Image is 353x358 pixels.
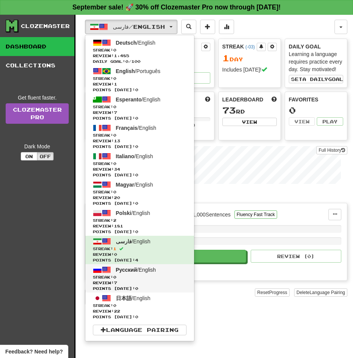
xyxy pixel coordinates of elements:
button: Seta dailygoal [289,75,343,83]
span: Streak: [93,246,187,252]
span: Review: 13 [93,138,187,144]
a: Language Pairing [93,325,187,335]
span: Daily Goal: / 100 [93,59,187,64]
div: 1,000 Sentences [193,211,231,218]
span: Open feedback widget [5,348,63,355]
span: Review: 181 [93,223,187,229]
span: Review: 1 [93,81,187,87]
a: Русский/EnglishStreak:0 Review:7Points [DATE]:0 [85,264,194,293]
span: 0 [113,48,116,52]
div: Daily Goal [289,43,343,50]
a: ClozemasterPro [6,103,69,124]
span: / English [116,210,150,216]
button: Fluency Fast Track [234,210,277,219]
span: This week in points, UTC [271,96,277,103]
span: Review: 1,485 [93,53,187,59]
span: Points [DATE]: 0 [93,229,187,235]
span: Italiano [116,153,134,159]
span: 2 [113,218,116,223]
span: / English [116,238,151,244]
span: Review: 22 [93,308,187,314]
span: / Português [116,68,160,74]
a: (-03) [245,44,255,50]
span: 0 [113,133,116,137]
button: On [21,152,37,160]
span: 0 [113,190,116,194]
span: / English [116,125,156,131]
span: Streak: [93,189,187,195]
span: 1 [113,246,116,251]
span: Points [DATE]: 0 [93,286,187,291]
div: Includes [DATE]! [222,66,277,73]
span: Points [DATE]: 4 [93,257,187,263]
span: Polski [116,210,131,216]
span: / English [116,97,160,103]
span: Review: 7 [93,110,187,115]
span: 1 [222,53,230,63]
span: / English [116,153,153,159]
button: Add sentence to collection [200,20,215,34]
span: Deutsch [116,40,137,46]
a: Italiano/EnglishStreak:0 Review:34Points [DATE]:0 [85,151,194,179]
span: Streak: [93,303,187,308]
a: Deutsch/EnglishStreak:0 Review:1,485Daily Goal:0/100 [85,37,194,65]
span: Points [DATE]: 0 [93,201,187,206]
button: Search sentences [181,20,196,34]
span: 0 [113,104,116,109]
span: فارسی / English [113,23,165,30]
div: Clozemaster [21,22,70,30]
button: View [289,117,315,126]
span: Points [DATE]: 0 [93,172,187,178]
button: Full History [316,146,347,154]
span: 0 [113,76,116,81]
button: فارسی/English [85,20,177,34]
div: Learning a language requires practice every day. Stay motivated! [289,50,343,73]
button: More stats [219,20,234,34]
span: a daily [302,76,328,82]
div: 0 [289,106,343,115]
span: / English [116,40,156,46]
button: ResetProgress [255,288,289,297]
div: Streak [222,43,257,50]
span: Streak: [93,218,187,223]
span: Streak: [93,104,187,110]
div: rd [222,106,277,115]
button: Off [37,152,54,160]
div: Dark Mode [6,143,69,150]
a: Français/EnglishStreak:0 Review:13Points [DATE]:0 [85,122,194,151]
button: Review (0) [251,250,341,263]
span: Review: 20 [93,195,187,201]
a: English/PortuguêsStreak:0 Review:1Points [DATE]:0 [85,65,194,94]
span: Review: 0 [93,252,187,257]
span: Streak: [93,274,187,280]
span: Review: 34 [93,167,187,172]
span: Leaderboard [222,96,264,103]
button: View [222,118,277,126]
span: Points [DATE]: 0 [93,87,187,93]
button: Play [317,117,343,126]
span: 日本語 [116,295,132,301]
span: Points [DATE]: 0 [93,144,187,149]
span: فارسی [116,238,132,244]
span: Points [DATE]: 0 [93,314,187,320]
span: / English [116,267,156,273]
div: Favorites [289,96,343,103]
span: / English [116,295,151,301]
span: Streak: [93,76,187,81]
span: Русский [116,267,137,273]
span: Review: 7 [93,280,187,286]
span: English [116,68,135,74]
span: 0 [113,303,116,308]
div: Day [222,53,277,63]
div: Get fluent faster. [6,94,69,101]
span: Français [116,125,138,131]
a: Esperanto/EnglishStreak:0 Review:7Points [DATE]:0 [85,94,194,122]
strong: September sale! 🚀 30% off Clozemaster Pro now through [DATE]! [72,3,281,11]
p: In Progress [85,191,347,199]
a: Magyar/EnglishStreak:0 Review:20Points [DATE]:0 [85,179,194,207]
span: 0 [125,59,128,64]
span: Points [DATE]: 0 [93,115,187,121]
a: فارسی/EnglishStreak:1 Review:0Points [DATE]:4 [85,236,194,264]
span: Streak: [93,132,187,138]
span: 0 [113,275,116,279]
